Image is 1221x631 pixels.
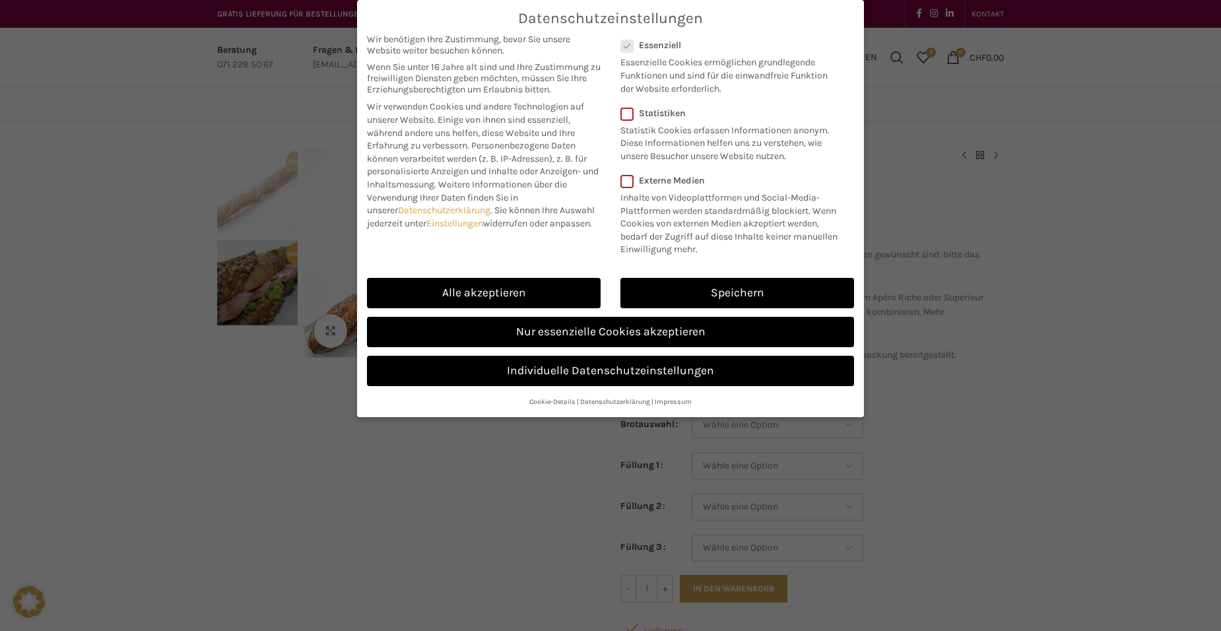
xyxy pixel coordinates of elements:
span: Sie können Ihre Auswahl jederzeit unter widerrufen oder anpassen. [367,205,595,229]
label: Statistiken [620,108,837,119]
span: Personenbezogene Daten können verarbeitet werden (z. B. IP-Adressen), z. B. für personalisierte A... [367,140,599,190]
span: Weitere Informationen über die Verwendung Ihrer Daten finden Sie in unserer . [367,179,567,216]
span: Wir benötigen Ihre Zustimmung, bevor Sie unsere Website weiter besuchen können. [367,34,601,56]
a: Cookie-Details [529,397,576,406]
span: Datenschutzeinstellungen [518,10,703,27]
a: Speichern [620,278,854,308]
a: Impressum [655,397,692,406]
a: Alle akzeptieren [367,278,601,308]
a: Nur essenzielle Cookies akzeptieren [367,317,854,347]
span: Wir verwenden Cookies und andere Technologien auf unserer Website. Einige von ihnen sind essenzie... [367,101,584,151]
label: Essenziell [620,40,837,51]
a: Datenschutzerklärung [580,397,650,406]
a: Einstellungen [426,218,483,229]
a: Datenschutzerklärung [398,205,490,216]
a: Individuelle Datenschutzeinstellungen [367,356,854,386]
label: Externe Medien [620,175,845,186]
span: Wenn Sie unter 16 Jahre alt sind und Ihre Zustimmung zu freiwilligen Diensten geben möchten, müss... [367,61,601,95]
p: Inhalte von Videoplattformen und Social-Media-Plattformen werden standardmäßig blockiert. Wenn Co... [620,186,845,256]
p: Essenzielle Cookies ermöglichen grundlegende Funktionen und sind für die einwandfreie Funktion de... [620,51,837,95]
p: Statistik Cookies erfassen Informationen anonym. Diese Informationen helfen uns zu verstehen, wie... [620,119,837,163]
